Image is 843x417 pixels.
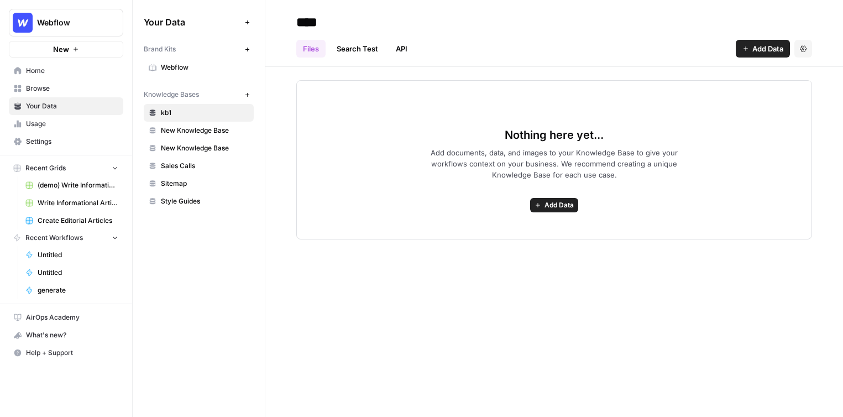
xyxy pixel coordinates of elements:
[144,15,240,29] span: Your Data
[144,59,254,76] a: Webflow
[296,40,326,58] a: Files
[530,198,578,212] button: Add Data
[736,40,790,58] button: Add Data
[9,97,123,115] a: Your Data
[9,230,123,246] button: Recent Workflows
[144,139,254,157] a: New Knowledge Base
[20,176,123,194] a: (demo) Write Informational Article
[752,43,783,54] span: Add Data
[544,200,574,210] span: Add Data
[37,17,104,28] span: Webflow
[26,312,118,322] span: AirOps Academy
[144,122,254,139] a: New Knowledge Base
[9,160,123,176] button: Recent Grids
[9,80,123,97] a: Browse
[144,157,254,175] a: Sales Calls
[9,133,123,150] a: Settings
[20,194,123,212] a: Write Informational Article
[161,196,249,206] span: Style Guides
[9,41,123,58] button: New
[26,119,118,129] span: Usage
[144,90,199,100] span: Knowledge Bases
[26,101,118,111] span: Your Data
[38,216,118,226] span: Create Editorial Articles
[20,246,123,264] a: Untitled
[38,180,118,190] span: (demo) Write Informational Article
[26,84,118,93] span: Browse
[25,233,83,243] span: Recent Workflows
[161,108,249,118] span: kb1
[144,44,176,54] span: Brand Kits
[505,127,604,143] span: Nothing here yet...
[38,250,118,260] span: Untitled
[25,163,66,173] span: Recent Grids
[9,9,123,37] button: Workspace: Webflow
[161,143,249,153] span: New Knowledge Base
[20,264,123,282] a: Untitled
[38,198,118,208] span: Write Informational Article
[38,268,118,278] span: Untitled
[9,344,123,362] button: Help + Support
[9,326,123,344] button: What's new?
[9,115,123,133] a: Usage
[267,62,295,72] div: Webflow
[413,147,696,180] span: Add documents, data, and images to your Knowledge Base to give your workflows context on your bus...
[9,309,123,326] a: AirOps Academy
[144,175,254,192] a: Sitemap
[144,104,254,122] a: kb1
[161,126,249,135] span: New Knowledge Base
[9,327,123,343] div: What's new?
[144,192,254,210] a: Style Guides
[13,13,33,33] img: Webflow Logo
[26,137,118,147] span: Settings
[9,62,123,80] a: Home
[161,62,249,72] span: Webflow
[161,179,249,189] span: Sitemap
[38,285,118,295] span: generate
[26,66,118,76] span: Home
[53,44,69,55] span: New
[389,40,414,58] a: API
[26,348,118,358] span: Help + Support
[20,212,123,230] a: Create Editorial Articles
[330,40,385,58] a: Search Test
[20,282,123,299] a: generate
[161,161,249,171] span: Sales Calls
